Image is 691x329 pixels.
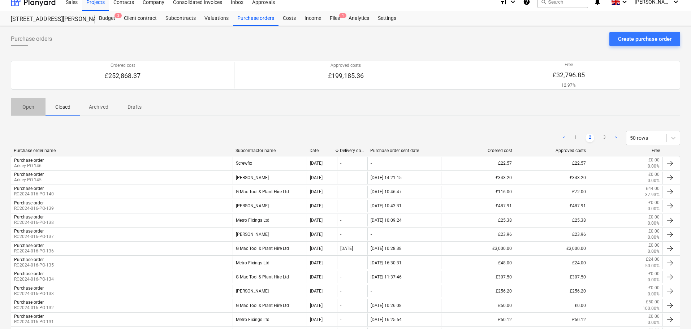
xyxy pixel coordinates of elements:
[648,242,660,248] p: £0.00
[278,11,300,26] a: Costs
[14,276,54,282] p: RC2024-016-PO-134
[14,314,44,319] div: Purchase order
[310,161,323,166] div: [DATE]
[609,32,680,46] button: Create purchase order
[340,189,341,194] div: -
[646,256,660,263] p: £24.00
[371,203,402,208] div: [DATE] 10:43:31
[648,313,660,320] p: £0.00
[236,148,304,153] div: Subcontractor name
[233,11,278,26] a: Purchase orders
[515,157,588,169] div: £22.57
[648,234,660,241] p: 0.00%
[648,248,660,255] p: 0.00%
[648,285,660,291] p: £0.00
[325,11,344,26] div: Files
[11,35,52,43] span: Purchase orders
[310,218,323,223] div: [DATE]
[515,186,588,198] div: £72.00
[14,319,54,325] p: RC2024-016-PO-131
[328,62,364,69] p: Approved costs
[441,172,515,184] div: £343.20
[648,320,660,326] p: 0.00%
[373,11,401,26] div: Settings
[200,11,233,26] a: Valuations
[441,186,515,198] div: £116.00
[553,71,585,79] p: £32,796.85
[371,317,402,322] div: [DATE] 16:25:54
[648,228,660,234] p: £0.00
[371,274,402,280] div: [DATE] 11:37:46
[14,229,44,234] div: Purchase order
[340,246,353,251] div: [DATE]
[441,214,515,226] div: £25.38
[515,271,588,283] div: £307.50
[648,291,660,297] p: 0.00%
[371,161,372,166] div: -
[233,200,306,212] div: [PERSON_NAME]
[233,256,306,269] div: Metro Fixings Ltd
[592,148,660,153] div: Free
[340,175,341,180] div: -
[14,215,44,220] div: Purchase order
[586,134,594,142] a: Page 2 is your current page
[612,134,620,142] a: Next page
[340,232,341,237] div: -
[518,148,586,153] div: Approved costs
[11,16,86,23] div: [STREET_ADDRESS][PERSON_NAME]
[120,11,161,26] a: Client contract
[310,246,323,251] div: [DATE]
[339,13,346,18] span: 1
[325,11,344,26] a: Files1
[371,246,402,251] div: [DATE] 10:28:38
[340,289,341,294] div: -
[310,203,323,208] div: [DATE]
[643,306,660,312] p: 100.00%
[233,242,306,255] div: G Mac Tool & Plant Hire Ltd
[344,11,373,26] div: Analytics
[105,62,141,69] p: Ordered cost
[14,205,54,212] p: RC2024-016-PO-139
[310,289,323,294] div: [DATE]
[14,243,44,248] div: Purchase order
[340,303,341,308] div: -
[20,103,37,111] p: Open
[233,157,306,169] div: Screwfix
[14,234,54,240] p: RC2024-016-PO-137
[515,242,588,255] div: £3,000.00
[328,72,364,80] p: £199,185.36
[515,256,588,269] div: £24.00
[310,317,323,322] div: [DATE]
[515,214,588,226] div: £25.38
[515,313,588,326] div: £50.12
[646,299,660,305] p: £50.00
[648,178,660,184] p: 0.00%
[560,134,568,142] a: Previous page
[441,256,515,269] div: £48.00
[340,218,341,223] div: -
[310,232,323,237] div: [DATE]
[14,163,44,169] p: Arkley-PO-146
[515,200,588,212] div: £487.91
[161,11,200,26] a: Subcontracts
[371,260,402,265] div: [DATE] 16:30:31
[89,103,108,111] p: Archived
[340,203,341,208] div: -
[340,274,341,280] div: -
[14,286,44,291] div: Purchase order
[645,263,660,269] p: 50.00%
[371,218,402,223] div: [DATE] 10:09:24
[233,214,306,226] div: Metro Fixings Ltd
[233,313,306,326] div: Metro Fixings Ltd
[14,172,44,177] div: Purchase order
[441,271,515,283] div: £307.50
[648,214,660,220] p: £0.00
[14,271,44,276] div: Purchase order
[95,11,120,26] div: Budget
[646,186,660,192] p: £44.00
[371,289,372,294] div: -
